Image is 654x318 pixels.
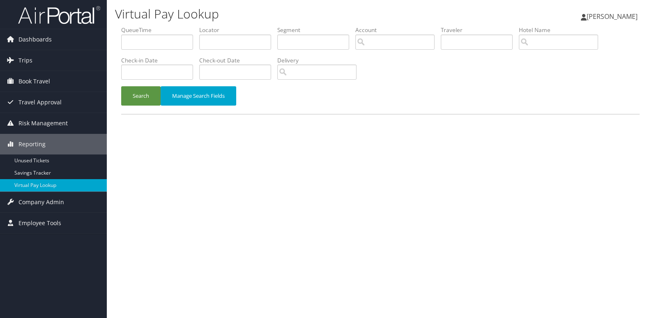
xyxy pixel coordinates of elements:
[121,56,199,65] label: Check-in Date
[277,56,363,65] label: Delivery
[18,113,68,134] span: Risk Management
[18,192,64,212] span: Company Admin
[18,29,52,50] span: Dashboards
[121,26,199,34] label: QueueTime
[355,26,441,34] label: Account
[587,12,638,21] span: [PERSON_NAME]
[161,86,236,106] button: Manage Search Fields
[18,92,62,113] span: Travel Approval
[115,5,469,23] h1: Virtual Pay Lookup
[18,213,61,233] span: Employee Tools
[441,26,519,34] label: Traveler
[18,71,50,92] span: Book Travel
[199,56,277,65] label: Check-out Date
[18,50,32,71] span: Trips
[18,5,100,25] img: airportal-logo.png
[519,26,604,34] label: Hotel Name
[18,134,46,154] span: Reporting
[277,26,355,34] label: Segment
[581,4,646,29] a: [PERSON_NAME]
[199,26,277,34] label: Locator
[121,86,161,106] button: Search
